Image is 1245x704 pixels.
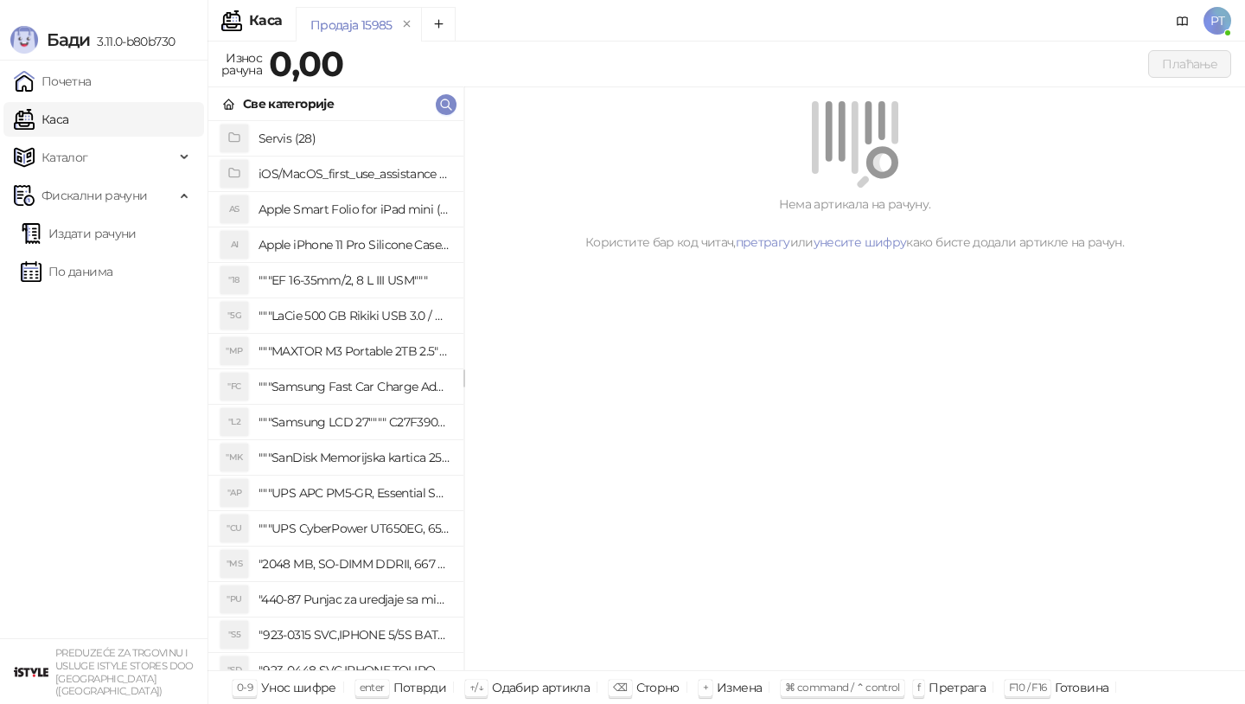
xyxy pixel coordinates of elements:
[259,195,450,223] h4: Apple Smart Folio for iPad mini (A17 Pro) - Sage
[360,681,385,694] span: enter
[393,676,447,699] div: Потврди
[259,656,450,684] h4: "923-0448 SVC,IPHONE,TOURQUE DRIVER KIT .65KGF- CM Šrafciger "
[249,14,282,28] div: Каса
[220,302,248,330] div: "5G
[613,681,627,694] span: ⌫
[259,479,450,507] h4: """UPS APC PM5-GR, Essential Surge Arrest,5 utic_nica"""
[90,34,175,49] span: 3.11.0-b80b730
[220,444,248,471] div: "MK
[485,195,1224,252] div: Нема артикала на рачуну. Користите бар код читач, или како бисте додали артикле на рачун.
[21,254,112,289] a: По данима
[736,234,790,250] a: претрагу
[261,676,336,699] div: Унос шифре
[220,373,248,400] div: "FC
[421,7,456,42] button: Add tab
[220,266,248,294] div: "18
[259,231,450,259] h4: Apple iPhone 11 Pro Silicone Case - Black
[814,234,907,250] a: унесите шифру
[469,681,483,694] span: ↑/↓
[220,621,248,649] div: "S5
[259,550,450,578] h4: "2048 MB, SO-DIMM DDRII, 667 MHz, Napajanje 1,8 0,1 V, Latencija CL5"
[929,676,986,699] div: Претрага
[220,195,248,223] div: AS
[259,621,450,649] h4: "923-0315 SVC,IPHONE 5/5S BATTERY REMOVAL TRAY Držač za iPhone sa kojim se otvara display
[492,676,590,699] div: Одабир артикла
[259,408,450,436] h4: """Samsung LCD 27"""" C27F390FHUXEN"""
[259,373,450,400] h4: """Samsung Fast Car Charge Adapter, brzi auto punja_, boja crna"""
[220,231,248,259] div: AI
[259,337,450,365] h4: """MAXTOR M3 Portable 2TB 2.5"""" crni eksterni hard disk HX-M201TCB/GM"""
[259,586,450,613] h4: "440-87 Punjac za uredjaje sa micro USB portom 4/1, Stand."
[269,42,343,85] strong: 0,00
[259,125,450,152] h4: Servis (28)
[10,26,38,54] img: Logo
[259,444,450,471] h4: """SanDisk Memorijska kartica 256GB microSDXC sa SD adapterom SDSQXA1-256G-GN6MA - Extreme PLUS, ...
[41,178,147,213] span: Фискални рачуни
[259,515,450,542] h4: """UPS CyberPower UT650EG, 650VA/360W , line-int., s_uko, desktop"""
[310,16,393,35] div: Продаја 15985
[1148,50,1231,78] button: Плаћање
[1055,676,1108,699] div: Готовина
[220,656,248,684] div: "SD
[220,515,248,542] div: "CU
[785,681,900,694] span: ⌘ command / ⌃ control
[717,676,762,699] div: Измена
[259,302,450,330] h4: """LaCie 500 GB Rikiki USB 3.0 / Ultra Compact & Resistant aluminum / USB 3.0 / 2.5"""""""
[1169,7,1197,35] a: Документација
[220,337,248,365] div: "MP
[396,17,418,32] button: remove
[259,266,450,294] h4: """EF 16-35mm/2, 8 L III USM"""
[47,29,90,50] span: Бади
[1009,681,1046,694] span: F10 / F16
[917,681,920,694] span: f
[208,121,463,670] div: grid
[14,102,68,137] a: Каса
[243,94,334,113] div: Све категорије
[259,160,450,188] h4: iOS/MacOS_first_use_assistance (4)
[220,550,248,578] div: "MS
[220,479,248,507] div: "AP
[14,64,92,99] a: Почетна
[14,655,48,689] img: 64x64-companyLogo-77b92cf4-9946-4f36-9751-bf7bb5fd2c7d.png
[237,681,252,694] span: 0-9
[1203,7,1231,35] span: PT
[55,647,194,697] small: PREDUZEĆE ZA TRGOVINU I USLUGE ISTYLE STORES DOO [GEOGRAPHIC_DATA] ([GEOGRAPHIC_DATA])
[703,681,708,694] span: +
[220,408,248,436] div: "L2
[636,676,680,699] div: Сторно
[41,140,88,175] span: Каталог
[218,47,265,81] div: Износ рачуна
[220,586,248,613] div: "PU
[21,216,137,251] a: Издати рачуни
